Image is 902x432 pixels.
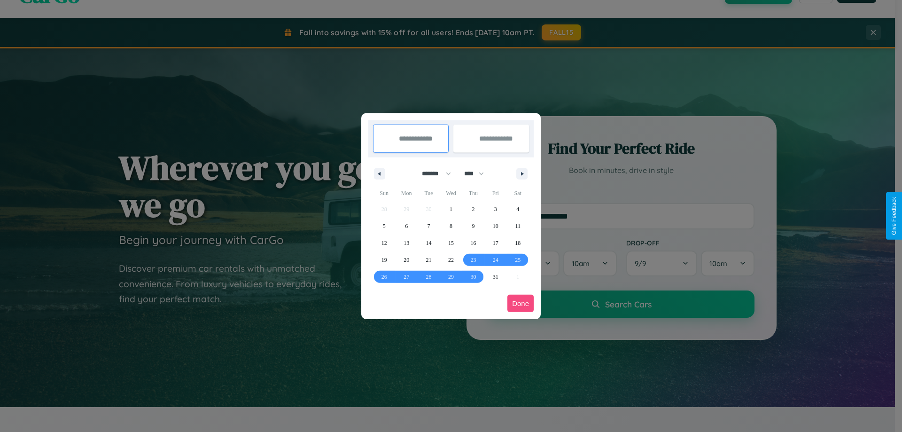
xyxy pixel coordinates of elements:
button: 24 [484,251,506,268]
button: 28 [418,268,440,285]
button: 3 [484,201,506,218]
span: 28 [426,268,432,285]
span: Sun [373,186,395,201]
div: Give Feedback [891,197,897,235]
span: Mon [395,186,417,201]
button: 20 [395,251,417,268]
button: 22 [440,251,462,268]
button: 16 [462,235,484,251]
span: Thu [462,186,484,201]
span: 19 [381,251,387,268]
span: 30 [470,268,476,285]
button: 17 [484,235,506,251]
span: 2 [472,201,474,218]
button: 13 [395,235,417,251]
span: 29 [448,268,454,285]
button: 5 [373,218,395,235]
span: 3 [494,201,497,218]
span: 26 [381,268,387,285]
span: 11 [515,218,521,235]
span: 17 [493,235,498,251]
button: 2 [462,201,484,218]
span: 12 [381,235,387,251]
span: Sat [507,186,529,201]
span: Fri [484,186,506,201]
span: Wed [440,186,462,201]
button: 21 [418,251,440,268]
button: 29 [440,268,462,285]
span: 6 [405,218,408,235]
span: Tue [418,186,440,201]
button: 15 [440,235,462,251]
button: 26 [373,268,395,285]
span: 5 [383,218,386,235]
span: 20 [404,251,409,268]
span: 8 [450,218,452,235]
span: 18 [515,235,521,251]
span: 1 [450,201,452,218]
button: 19 [373,251,395,268]
span: 13 [404,235,409,251]
button: Done [507,295,534,312]
button: 18 [507,235,529,251]
button: 9 [462,218,484,235]
button: 30 [462,268,484,285]
span: 9 [472,218,474,235]
button: 8 [440,218,462,235]
span: 24 [493,251,498,268]
span: 21 [426,251,432,268]
span: 10 [493,218,498,235]
button: 25 [507,251,529,268]
span: 27 [404,268,409,285]
button: 12 [373,235,395,251]
button: 23 [462,251,484,268]
span: 25 [515,251,521,268]
button: 6 [395,218,417,235]
button: 11 [507,218,529,235]
span: 14 [426,235,432,251]
button: 7 [418,218,440,235]
span: 22 [448,251,454,268]
span: 4 [516,201,519,218]
span: 31 [493,268,498,285]
span: 7 [428,218,430,235]
button: 4 [507,201,529,218]
span: 16 [470,235,476,251]
button: 27 [395,268,417,285]
button: 31 [484,268,506,285]
span: 23 [470,251,476,268]
button: 1 [440,201,462,218]
span: 15 [448,235,454,251]
button: 14 [418,235,440,251]
button: 10 [484,218,506,235]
